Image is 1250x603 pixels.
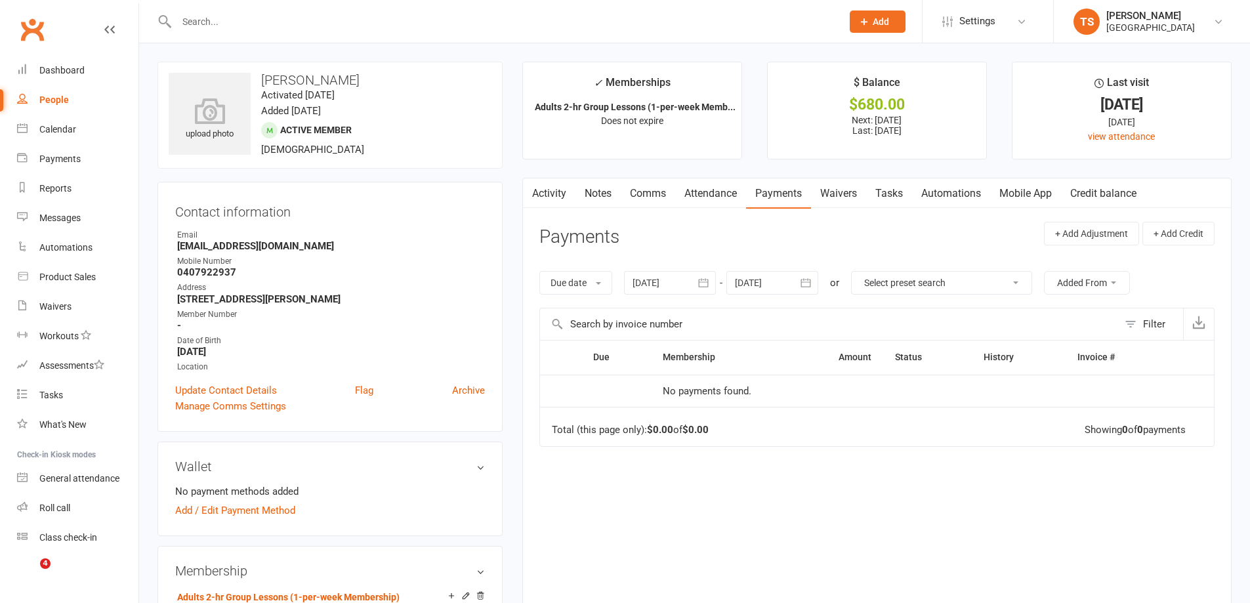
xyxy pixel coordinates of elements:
a: General attendance kiosk mode [17,464,138,493]
span: Settings [959,7,995,36]
div: People [39,94,69,105]
div: General attendance [39,473,119,484]
strong: [EMAIL_ADDRESS][DOMAIN_NAME] [177,240,485,252]
strong: 0 [1122,424,1128,436]
div: Member Number [177,308,485,321]
div: TS [1073,9,1100,35]
th: Due [581,341,652,374]
h3: [PERSON_NAME] [169,73,491,87]
a: Tasks [17,381,138,410]
div: Product Sales [39,272,96,282]
a: Assessments [17,351,138,381]
div: Showing of payments [1085,425,1186,436]
p: Next: [DATE] Last: [DATE] [780,115,974,136]
div: Roll call [39,503,70,513]
a: Automations [912,178,990,209]
i: ✓ [594,77,602,89]
div: Workouts [39,331,79,341]
a: Activity [523,178,575,209]
th: Amount [784,341,883,374]
div: Automations [39,242,93,253]
a: Comms [621,178,675,209]
a: Reports [17,174,138,203]
a: Tasks [866,178,912,209]
a: Credit balance [1061,178,1146,209]
div: $ Balance [854,74,900,98]
th: Membership [651,341,784,374]
div: Payments [39,154,81,164]
div: Waivers [39,301,72,312]
div: Memberships [594,74,671,98]
button: Due date [539,271,612,295]
a: Messages [17,203,138,233]
a: Product Sales [17,262,138,292]
a: What's New [17,410,138,440]
a: Clubworx [16,13,49,46]
input: Search... [173,12,833,31]
th: Status [883,341,972,374]
div: or [830,275,839,291]
time: Activated [DATE] [261,89,335,101]
a: Automations [17,233,138,262]
div: $680.00 [780,98,974,112]
a: Waivers [811,178,866,209]
button: Added From [1044,271,1130,295]
strong: Adults 2-hr Group Lessons (1-per-week Memb... [535,102,736,112]
a: Workouts [17,322,138,351]
div: Mobile Number [177,255,485,268]
div: Total (this page only): of [552,425,709,436]
strong: $0.00 [682,424,709,436]
h3: Wallet [175,459,485,474]
a: Add / Edit Payment Method [175,503,295,518]
iframe: Intercom live chat [13,558,45,590]
div: Email [177,229,485,241]
strong: 0407922937 [177,266,485,278]
th: Invoice # [1066,341,1173,374]
strong: - [177,320,485,331]
a: People [17,85,138,115]
div: Location [177,361,485,373]
button: + Add Credit [1142,222,1215,245]
a: Dashboard [17,56,138,85]
a: Payments [17,144,138,174]
a: Class kiosk mode [17,523,138,552]
strong: $0.00 [647,424,673,436]
a: view attendance [1088,131,1155,142]
div: Tasks [39,390,63,400]
td: No payments found. [651,375,883,407]
a: Flag [355,383,373,398]
div: Date of Birth [177,335,485,347]
span: Add [873,16,889,27]
div: Class check-in [39,532,97,543]
div: [DATE] [1024,98,1219,112]
span: [DEMOGRAPHIC_DATA] [261,144,364,156]
div: Assessments [39,360,104,371]
button: Filter [1118,308,1183,340]
a: Manage Comms Settings [175,398,286,414]
div: Filter [1143,316,1165,332]
div: upload photo [169,98,251,141]
button: Add [850,10,906,33]
time: Added [DATE] [261,105,321,117]
a: Calendar [17,115,138,144]
a: Archive [452,383,485,398]
div: [GEOGRAPHIC_DATA] [1106,22,1195,33]
span: 4 [40,558,51,569]
span: Does not expire [601,115,663,126]
div: Dashboard [39,65,85,75]
div: Address [177,281,485,294]
a: Roll call [17,493,138,523]
strong: [STREET_ADDRESS][PERSON_NAME] [177,293,485,305]
div: Calendar [39,124,76,135]
strong: 0 [1137,424,1143,436]
a: Attendance [675,178,746,209]
h3: Contact information [175,199,485,219]
div: Reports [39,183,72,194]
button: + Add Adjustment [1044,222,1139,245]
div: What's New [39,419,87,430]
a: Waivers [17,292,138,322]
div: Messages [39,213,81,223]
h3: Membership [175,564,485,578]
th: History [972,341,1066,374]
div: [DATE] [1024,115,1219,129]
